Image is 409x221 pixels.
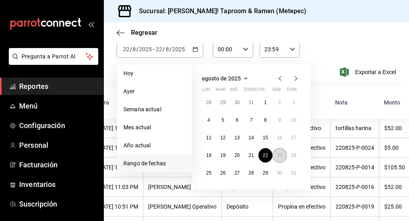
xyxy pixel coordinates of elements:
button: 8 de agosto de 2025 [258,113,272,127]
abbr: 31 de julio de 2025 [248,100,254,105]
button: 22 de agosto de 2025 [258,148,272,163]
span: Mes actual [123,123,185,132]
span: Rango de fechas [123,159,185,168]
div: [DATE] 11:03 PM [97,184,138,190]
abbr: viernes [258,87,265,95]
abbr: 1 de agosto de 2025 [264,100,267,105]
input: -- [132,46,136,52]
abbr: 28 de julio de 2025 [206,100,211,105]
abbr: 5 de agosto de 2025 [222,117,224,123]
span: Ayer [123,87,185,96]
abbr: martes [216,87,225,95]
button: 17 de agosto de 2025 [287,131,301,145]
abbr: 31 de agosto de 2025 [291,170,296,176]
button: 21 de agosto de 2025 [244,148,258,163]
abbr: 9 de agosto de 2025 [278,117,281,123]
span: / [163,46,165,52]
span: / [169,46,172,52]
button: 26 de agosto de 2025 [216,166,230,180]
abbr: 6 de agosto de 2025 [236,117,238,123]
abbr: 12 de agosto de 2025 [220,135,225,141]
abbr: 30 de julio de 2025 [234,100,240,105]
span: Suscripción [19,199,97,209]
button: 16 de agosto de 2025 [272,131,286,145]
abbr: 30 de agosto de 2025 [277,170,282,176]
span: Configuración [19,120,97,131]
div: 220825-P-0024 [336,145,374,151]
button: 9 de agosto de 2025 [272,113,286,127]
span: Inventarios [19,179,97,190]
abbr: 8 de agosto de 2025 [264,117,267,123]
div: Depósito [226,203,268,210]
button: 29 de julio de 2025 [216,95,230,110]
button: 12 de agosto de 2025 [216,131,230,145]
abbr: 16 de agosto de 2025 [277,135,282,141]
div: [DATE] 10:51 PM [97,203,138,210]
button: 1 de agosto de 2025 [258,95,272,110]
button: 28 de agosto de 2025 [244,166,258,180]
input: -- [123,46,130,52]
button: 6 de agosto de 2025 [230,113,244,127]
abbr: 18 de agosto de 2025 [206,153,211,158]
input: ---- [139,46,152,52]
button: 11 de agosto de 2025 [202,131,216,145]
span: Pregunta a Parrot AI [22,52,86,61]
abbr: domingo [287,87,297,95]
abbr: 11 de agosto de 2025 [206,135,211,141]
div: Propina en efectivo [278,203,326,210]
abbr: 23 de agosto de 2025 [277,153,282,158]
span: Menú [19,100,97,111]
span: Semana actual [123,105,185,114]
div: 220825-P-0014 [336,164,374,171]
h3: Sucursal: [PERSON_NAME]! Taproom & Ramen (Metepec) [133,6,307,16]
abbr: 7 de agosto de 2025 [250,117,253,123]
div: 220825-P-0019 [336,203,374,210]
button: Exportar a Excel [341,67,396,77]
button: 10 de agosto de 2025 [287,113,301,127]
div: tortillas harina [336,125,374,131]
abbr: 4 de agosto de 2025 [207,117,210,123]
abbr: 13 de agosto de 2025 [234,135,240,141]
abbr: 15 de agosto de 2025 [263,135,268,141]
abbr: 21 de agosto de 2025 [248,153,254,158]
span: Facturación [19,159,97,170]
span: - [153,46,155,52]
button: 29 de agosto de 2025 [258,166,272,180]
span: Personal [19,140,97,151]
abbr: 2 de agosto de 2025 [278,100,281,105]
span: Año actual [123,141,185,150]
button: 31 de julio de 2025 [244,95,258,110]
span: agosto de 2025 [202,75,241,82]
button: 15 de agosto de 2025 [258,131,272,145]
button: Pregunta a Parrot AI [9,48,98,65]
abbr: 29 de julio de 2025 [220,100,225,105]
input: ---- [172,46,185,52]
abbr: 26 de agosto de 2025 [220,170,225,176]
abbr: 14 de agosto de 2025 [248,135,254,141]
button: 30 de julio de 2025 [230,95,244,110]
abbr: 22 de agosto de 2025 [263,153,268,158]
button: open_drawer_menu [88,21,94,27]
div: Nota [335,99,374,106]
button: 31 de agosto de 2025 [287,166,301,180]
button: 28 de julio de 2025 [202,95,216,110]
button: 24 de agosto de 2025 [287,148,301,163]
span: / [136,46,139,52]
button: Regresar [117,29,157,36]
input: -- [165,46,169,52]
button: 23 de agosto de 2025 [272,148,286,163]
button: 20 de agosto de 2025 [230,148,244,163]
button: 2 de agosto de 2025 [272,95,286,110]
input: -- [155,46,163,52]
span: Hoy [123,69,185,78]
abbr: 27 de agosto de 2025 [234,170,240,176]
abbr: 24 de agosto de 2025 [291,153,296,158]
button: 3 de agosto de 2025 [287,95,301,110]
abbr: jueves [244,87,291,95]
abbr: 28 de agosto de 2025 [248,170,254,176]
abbr: 29 de agosto de 2025 [263,170,268,176]
abbr: 25 de agosto de 2025 [206,170,211,176]
abbr: miércoles [230,87,238,95]
button: 7 de agosto de 2025 [244,113,258,127]
button: 5 de agosto de 2025 [216,113,230,127]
